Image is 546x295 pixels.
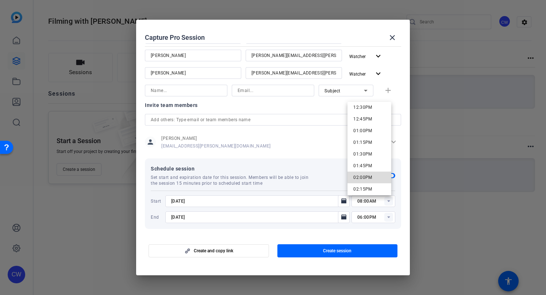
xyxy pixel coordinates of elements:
[251,69,336,77] input: Email...
[349,72,366,77] span: Watcher
[346,67,386,80] button: Watcher
[346,50,386,63] button: Watcher
[161,135,271,141] span: [PERSON_NAME]
[151,69,235,77] input: Name...
[323,248,351,254] span: Create session
[349,54,366,59] span: Watcher
[374,69,383,78] mat-icon: expand_more
[338,211,350,223] button: Open calendar
[151,164,370,173] span: Schedule session
[171,197,337,206] input: Choose start date
[353,116,372,122] span: 12:45PM
[338,195,350,207] button: Open calendar
[353,187,372,192] span: 02:15PM
[357,213,395,222] input: Time
[353,105,372,110] span: 12:30PM
[151,175,315,186] span: Set start and expiration date for this session. Members will be able to join the session 15 minut...
[353,128,372,133] span: 01:00PM
[171,213,337,222] input: Choose expiration date
[161,143,271,149] span: [EMAIL_ADDRESS][PERSON_NAME][DOMAIN_NAME]
[151,115,395,124] input: Add others: Type email or team members name
[388,33,397,42] mat-icon: close
[145,101,401,110] div: Invite team members
[324,88,341,93] span: Subject
[353,152,372,157] span: 01:30PM
[346,32,394,45] button: Collaborator
[353,163,372,168] span: 01:45PM
[357,197,395,206] input: Time
[194,248,233,254] span: Create and copy link
[151,86,222,95] input: Name...
[374,52,383,61] mat-icon: expand_more
[149,244,269,257] button: Create and copy link
[353,140,372,145] span: 01:15PM
[277,244,398,257] button: Create session
[151,214,164,220] span: End
[145,29,401,46] div: Capture Pro Session
[353,175,372,180] span: 02:00PM
[238,86,308,95] input: Email...
[251,51,336,60] input: Email...
[151,198,164,204] span: Start
[145,137,156,147] mat-icon: person
[151,51,235,60] input: Name...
